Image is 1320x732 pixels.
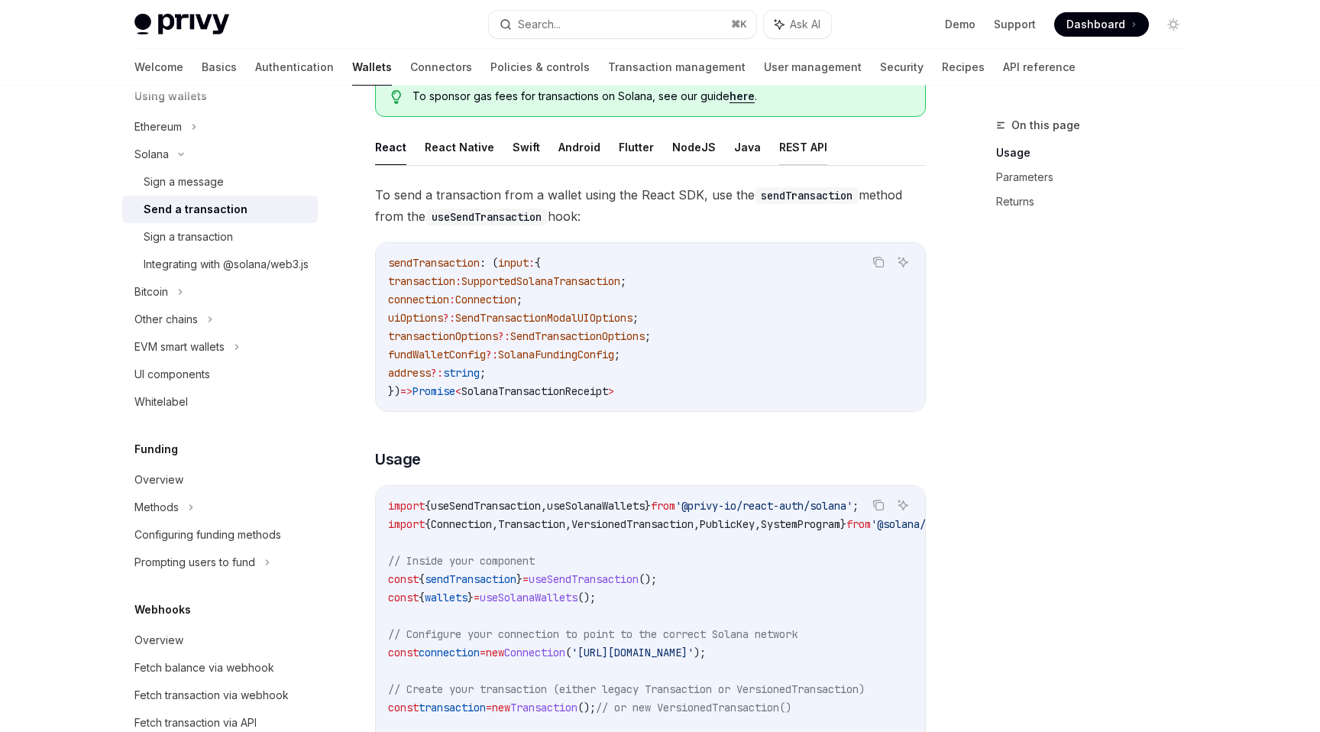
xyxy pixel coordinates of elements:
div: Bitcoin [134,283,168,301]
span: connection [419,646,480,659]
span: ; [614,348,620,361]
button: Android [558,129,600,165]
span: const [388,646,419,659]
span: string [443,366,480,380]
span: ; [620,274,626,288]
span: = [480,646,486,659]
code: sendTransaction [755,187,859,204]
a: Sign a message [122,168,318,196]
span: transaction [388,274,455,288]
span: { [419,572,425,586]
span: ( [565,646,571,659]
span: To sponsor gas fees for transactions on Solana, see our guide . [412,89,910,104]
span: '[URL][DOMAIN_NAME]' [571,646,694,659]
span: : [455,274,461,288]
span: ?: [498,329,510,343]
a: Returns [996,189,1198,214]
a: API reference [1003,49,1076,86]
button: Swift [513,129,540,165]
span: // or new VersionedTransaction() [596,701,791,714]
div: Overview [134,631,183,649]
span: transactionOptions [388,329,498,343]
svg: Tip [391,90,402,104]
span: useSolanaWallets [480,591,577,604]
span: }) [388,384,400,398]
span: > [608,384,614,398]
span: SendTransactionModalUIOptions [455,311,632,325]
span: transaction [419,701,486,714]
a: Usage [996,141,1198,165]
h5: Funding [134,440,178,458]
span: { [425,517,431,531]
span: ; [645,329,651,343]
span: ; [632,311,639,325]
span: : ( [480,256,498,270]
button: Java [734,129,761,165]
span: input [498,256,529,270]
span: SystemProgram [761,517,840,531]
span: uiOptions [388,311,443,325]
span: = [522,572,529,586]
a: Security [880,49,924,86]
span: } [516,572,522,586]
span: , [541,499,547,513]
span: SendTransactionOptions [510,329,645,343]
h5: Webhooks [134,601,191,619]
span: const [388,591,419,604]
span: address [388,366,431,380]
a: Support [994,17,1036,32]
span: } [840,517,846,531]
div: EVM smart wallets [134,338,225,356]
span: { [535,256,541,270]
span: Dashboard [1066,17,1125,32]
span: } [645,499,651,513]
button: React Native [425,129,494,165]
a: Fetch balance via webhook [122,654,318,682]
a: Welcome [134,49,183,86]
div: Fetch transaction via webhook [134,686,289,704]
span: = [486,701,492,714]
button: Search...⌘K [489,11,756,38]
span: // Inside your component [388,554,535,568]
span: } [467,591,474,604]
span: connection [388,293,449,306]
span: '@privy-io/react-auth/solana' [675,499,852,513]
button: React [375,129,406,165]
button: Toggle dark mode [1161,12,1186,37]
span: , [755,517,761,531]
div: Send a transaction [144,200,247,219]
a: Send a transaction [122,196,318,223]
span: useSolanaWallets [547,499,645,513]
span: wallets [425,591,467,604]
span: useSendTransaction [529,572,639,586]
a: Demo [945,17,975,32]
button: Ask AI [893,252,913,272]
div: Sign a transaction [144,228,233,246]
span: import [388,517,425,531]
button: NodeJS [672,129,716,165]
div: UI components [134,365,210,384]
span: const [388,701,419,714]
span: from [846,517,871,531]
span: ); [694,646,706,659]
a: Parameters [996,165,1198,189]
span: : [449,293,455,306]
span: SolanaFundingConfig [498,348,614,361]
span: import [388,499,425,513]
div: Fetch balance via webhook [134,659,274,677]
a: Whitelabel [122,388,318,416]
div: Solana [134,145,169,164]
button: Flutter [619,129,654,165]
a: Transaction management [608,49,746,86]
code: useSendTransaction [425,209,548,225]
a: Wallets [352,49,392,86]
span: = [474,591,480,604]
span: , [694,517,700,531]
span: , [492,517,498,531]
span: new [486,646,504,659]
span: (); [577,701,596,714]
div: Integrating with @solana/web3.js [144,255,309,274]
button: REST API [779,129,827,165]
span: (); [577,591,596,604]
span: from [651,499,675,513]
